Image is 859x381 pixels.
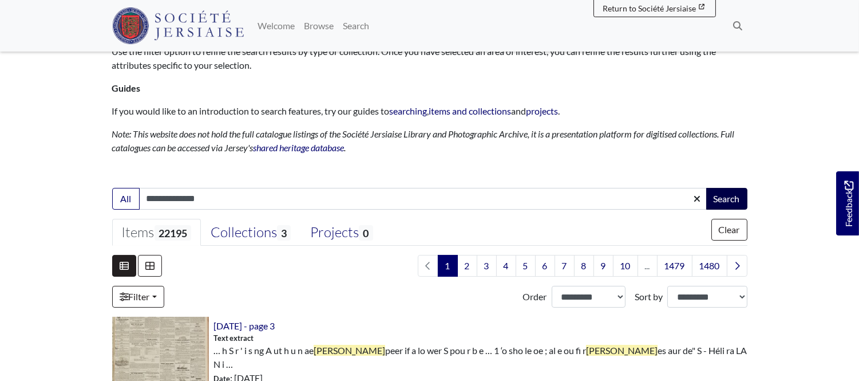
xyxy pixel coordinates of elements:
a: items and collections [429,105,512,116]
li: Previous page [418,255,438,277]
img: Société Jersiaise [112,7,244,44]
a: Goto page 9 [593,255,613,277]
a: Goto page 1479 [657,255,692,277]
strong: Guides [112,83,141,93]
div: Items [122,224,191,241]
span: Return to Société Jersiaise [603,3,696,13]
a: Goto page 10 [613,255,638,277]
a: Goto page 1480 [692,255,727,277]
span: 0 [359,225,373,241]
span: Text extract [213,333,254,344]
a: shared heritage database [254,142,345,153]
a: Search [338,14,374,37]
label: Sort by [635,290,663,304]
span: … h S r ' i s ng A ut h u n ae peer if a lo wer S pou r b e … 1 ‘o sho le oe ; al e ou fi r es au... [213,344,747,371]
span: Feedback [842,181,856,227]
label: Order [523,290,547,304]
button: Search [706,188,747,210]
a: Goto page 8 [574,255,594,277]
a: Browse [299,14,338,37]
a: Filter [112,286,164,308]
div: Projects [310,224,373,241]
a: Goto page 3 [477,255,497,277]
a: searching [390,105,427,116]
span: 22195 [155,225,191,241]
a: projects [527,105,559,116]
span: Goto page 1 [438,255,458,277]
a: [DATE] - page 3 [213,320,275,331]
a: Goto page 4 [496,255,516,277]
p: If you would like to an introduction to search features, try our guides to , and . [112,104,747,118]
a: Next page [727,255,747,277]
a: Welcome [253,14,299,37]
a: Goto page 6 [535,255,555,277]
span: 3 [277,225,291,241]
nav: pagination [413,255,747,277]
a: Would you like to provide feedback? [836,171,859,235]
button: All [112,188,140,210]
p: Use the filter option to refine the search results by type or collection. Once you have selected ... [112,45,747,72]
em: Note: This website does not hold the full catalogue listings of the Société Jersiaise Library and... [112,128,735,153]
input: Enter one or more search terms... [139,188,707,210]
a: Goto page 2 [457,255,477,277]
a: Société Jersiaise logo [112,5,244,47]
span: [PERSON_NAME] [586,345,658,356]
div: Collections [211,224,291,241]
span: [PERSON_NAME] [314,345,385,356]
a: Goto page 5 [516,255,536,277]
button: Clear [711,219,747,241]
a: Goto page 7 [555,255,575,277]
